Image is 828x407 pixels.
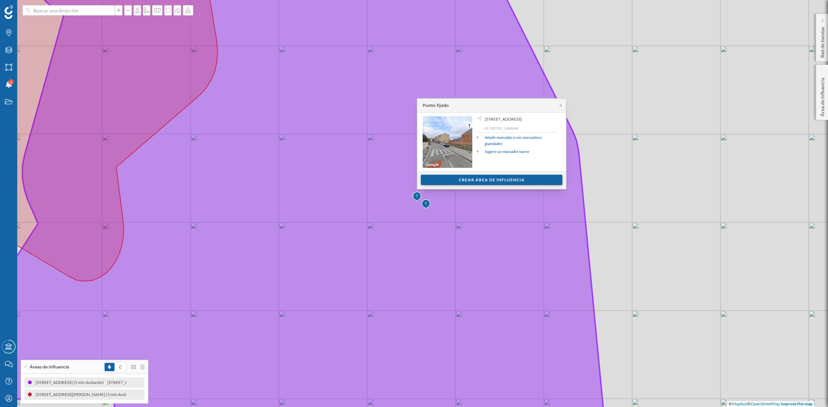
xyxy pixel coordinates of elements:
img: Geoblink Logo [4,5,13,19]
a: Improve this map [781,401,812,406]
p: Área de influencia [819,75,826,116]
p: Red de tiendas [819,24,826,58]
span: Áreas de influencia [30,364,69,370]
a: Sugerir un marcador nuevo [485,149,529,155]
a: Mapbox [732,401,747,406]
div: © © [727,401,814,407]
div: Punto fijado [423,102,449,109]
p: 41,530793, 1,688848 [484,126,557,131]
img: Marker [413,190,421,204]
div: [STREET_ADDRESS][PERSON_NAME] (5 min Andando) [35,391,139,398]
div: [STREET_ADDRESS] (5 min Andando) [35,379,107,386]
img: Marker [422,197,430,211]
div: [STREET_ADDRESS] (5 min Andando) [107,379,178,386]
a: OpenStreetMap [751,401,780,406]
span: 1 [10,79,12,85]
span: Soporte [14,5,38,11]
span: [STREET_ADDRESS] [485,116,522,122]
a: Añadir marcador a mis marcadores guardados [485,134,557,147]
img: streetview [423,116,472,168]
